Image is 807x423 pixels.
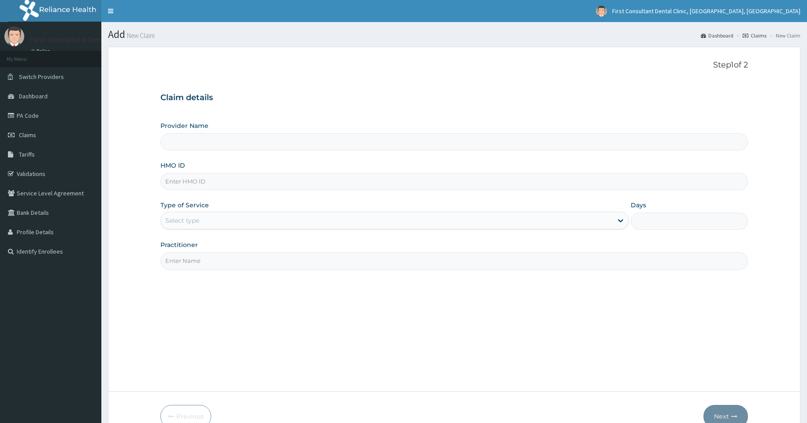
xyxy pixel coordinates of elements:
span: Switch Providers [19,73,64,81]
label: HMO ID [160,161,185,170]
h3: Claim details [160,93,748,103]
a: Dashboard [701,32,733,39]
img: User Image [596,6,607,17]
li: New Claim [767,32,800,39]
a: Online [31,48,52,54]
label: Type of Service [160,201,209,210]
p: Step 1 of 2 [160,60,748,70]
a: Claims [743,32,766,39]
label: Days [631,201,646,210]
label: Provider Name [160,121,208,130]
input: Enter HMO ID [160,173,748,190]
span: Tariffs [19,150,35,158]
span: Claims [19,131,36,139]
img: User Image [4,26,24,46]
label: Practitioner [160,240,198,249]
span: First Consultant Dental Clinic, [GEOGRAPHIC_DATA], [GEOGRAPHIC_DATA] [612,7,800,15]
div: Select type [165,216,199,225]
p: First Consultant Dental Clinic, [GEOGRAPHIC_DATA], [GEOGRAPHIC_DATA] [31,36,285,44]
span: Dashboard [19,92,48,100]
h1: Add [108,29,800,40]
input: Enter Name [160,252,748,270]
small: New Claim [125,32,155,39]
